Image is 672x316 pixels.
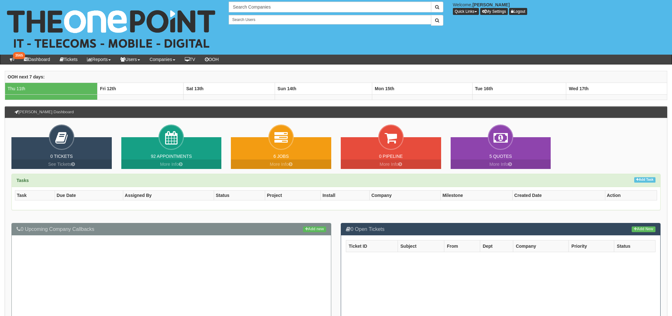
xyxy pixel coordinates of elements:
[379,154,403,159] a: 0 Pipeline
[184,83,275,95] th: Sat 13th
[123,190,214,200] th: Assigned By
[15,190,55,200] th: Task
[265,190,321,200] th: Project
[451,159,551,169] a: More Info
[17,178,29,183] strong: Tasks
[370,190,441,200] th: Company
[82,55,116,64] a: Reports
[19,55,55,64] a: Dashboard
[121,159,222,169] a: More Info
[321,190,370,200] th: Install
[229,15,431,24] input: Search Users
[11,107,77,118] h3: [PERSON_NAME] Dashboard
[605,190,657,200] th: Action
[398,240,444,252] th: Subject
[50,154,73,159] a: 0 Tickets
[509,8,527,15] a: Logout
[13,52,25,59] span: 3565
[97,83,184,95] th: Fri 12th
[472,83,566,95] th: Tue 16th
[5,83,97,95] td: Thu 11th
[341,159,441,169] a: More Info
[372,83,473,95] th: Mon 15th
[346,240,398,252] th: Ticket ID
[473,2,510,7] b: [PERSON_NAME]
[116,55,145,64] a: Users
[489,154,512,159] a: 5 Quotes
[569,240,614,252] th: Priority
[55,55,83,64] a: Tickets
[231,159,331,169] a: More Info
[200,55,224,64] a: OOH
[346,226,655,232] h3: 0 Open Tickets
[180,55,200,64] a: TV
[513,190,605,200] th: Created Date
[480,8,508,15] a: My Settings
[5,71,667,83] th: OOH next 7 days:
[11,159,112,169] a: See Tickets
[632,226,655,232] a: Add New
[303,226,326,232] a: Add new
[145,55,180,64] a: Companies
[480,240,513,252] th: Dept
[17,226,326,232] h3: 0 Upcoming Company Callbacks
[448,2,672,15] div: Welcome,
[453,8,479,15] button: Quick Links
[229,2,431,12] input: Search Companies
[273,154,289,159] a: 6 Jobs
[513,240,569,252] th: Company
[151,154,192,159] a: 92 Appointments
[634,177,655,183] a: Add Task
[566,83,667,95] th: Wed 17th
[441,190,513,200] th: Milestone
[55,190,123,200] th: Due Date
[614,240,655,252] th: Status
[444,240,480,252] th: From
[275,83,372,95] th: Sun 14th
[214,190,265,200] th: Status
